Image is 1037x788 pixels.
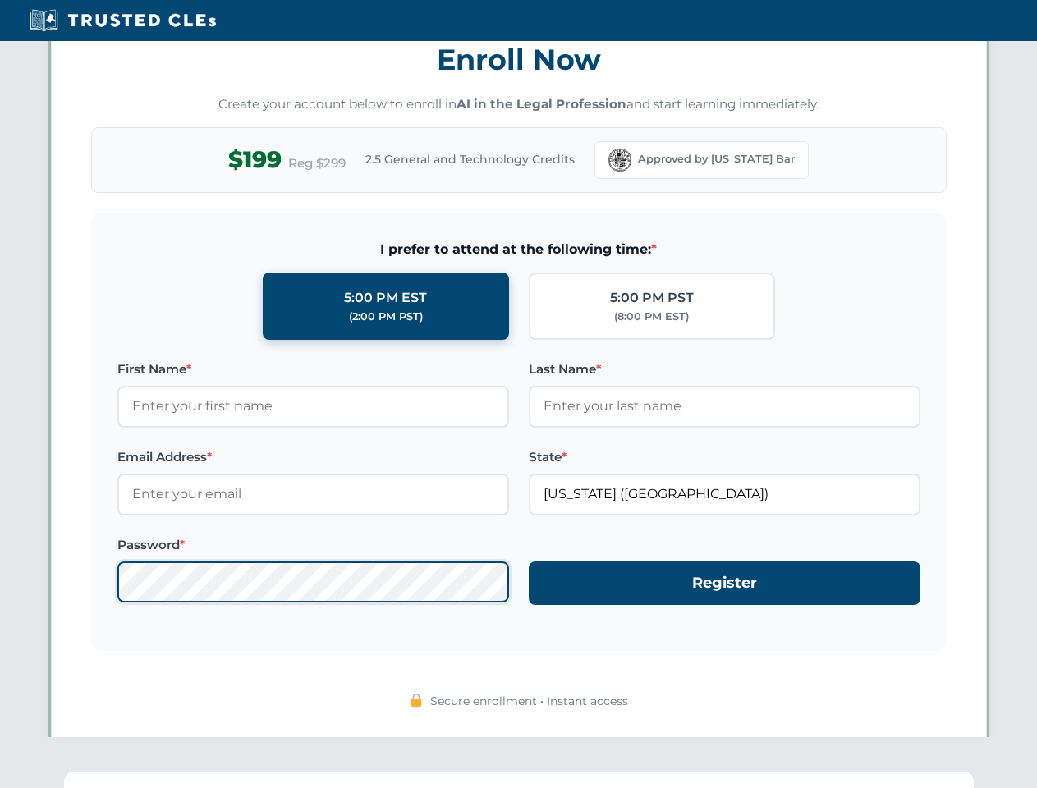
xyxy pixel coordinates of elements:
[25,8,221,33] img: Trusted CLEs
[117,360,509,379] label: First Name
[344,287,427,309] div: 5:00 PM EST
[610,287,694,309] div: 5:00 PM PST
[614,309,689,325] div: (8:00 PM EST)
[117,386,509,427] input: Enter your first name
[457,96,626,112] strong: AI in the Legal Profession
[638,151,795,167] span: Approved by [US_STATE] Bar
[288,153,346,173] span: Reg $299
[91,34,947,85] h3: Enroll Now
[91,95,947,114] p: Create your account below to enroll in and start learning immediately.
[430,692,628,710] span: Secure enrollment • Instant access
[529,447,920,467] label: State
[117,474,509,515] input: Enter your email
[349,309,423,325] div: (2:00 PM PST)
[117,447,509,467] label: Email Address
[608,149,631,172] img: Florida Bar
[365,150,575,168] span: 2.5 General and Technology Credits
[117,239,920,260] span: I prefer to attend at the following time:
[117,535,509,555] label: Password
[529,474,920,515] input: Florida (FL)
[529,561,920,605] button: Register
[529,360,920,379] label: Last Name
[228,141,282,178] span: $199
[529,386,920,427] input: Enter your last name
[410,694,423,707] img: 🔒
